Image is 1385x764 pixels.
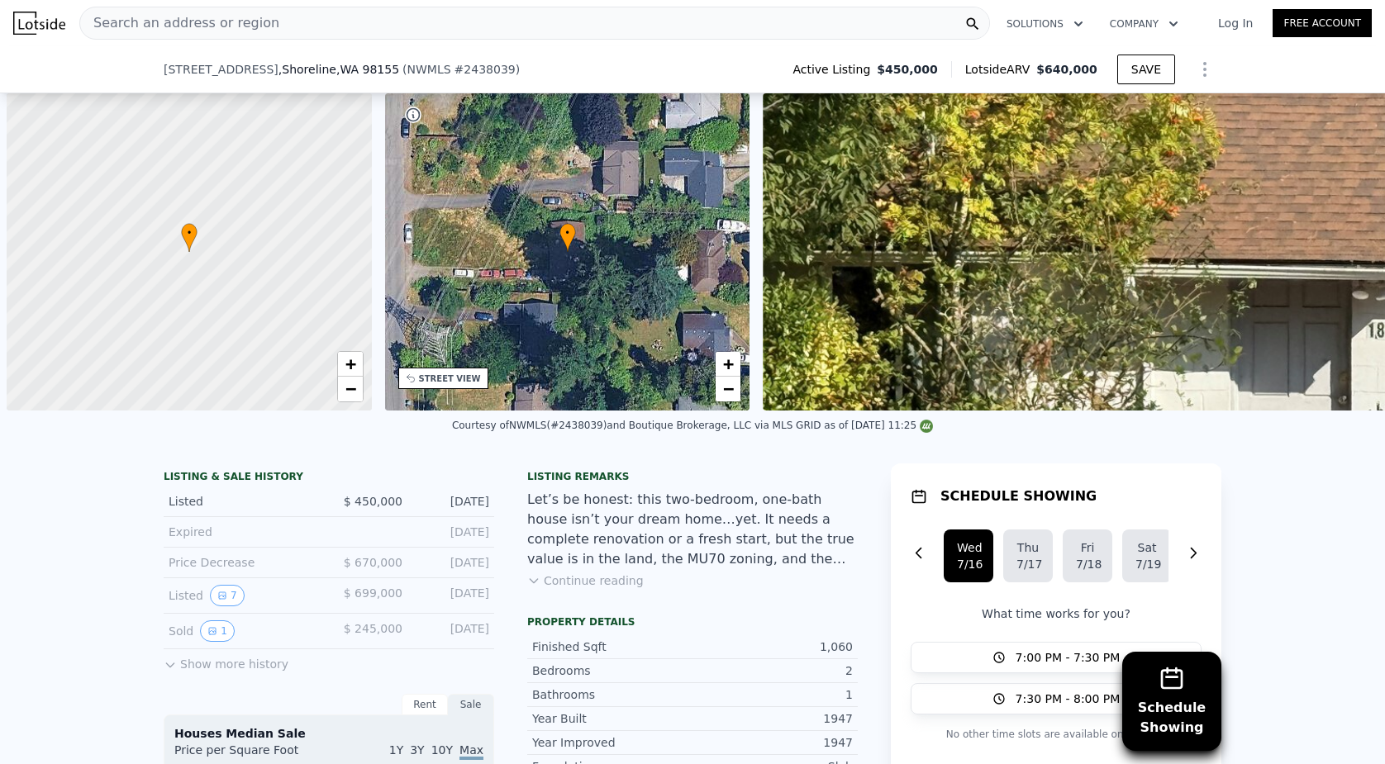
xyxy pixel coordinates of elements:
button: Wed7/16 [944,529,993,582]
div: 7/19 [1135,556,1159,572]
a: Log In [1198,15,1273,31]
span: • [559,225,576,240]
span: • [181,225,198,240]
span: Search an address or region [80,13,279,33]
div: Listing remarks [527,470,858,483]
div: • [181,223,198,252]
div: Listed [169,493,316,510]
div: 1947 [692,710,853,727]
button: View historical data [210,585,245,606]
span: $450,000 [877,61,938,78]
div: 1 [692,686,853,703]
div: 7/17 [1016,556,1040,572]
div: Rent [402,694,448,715]
button: Show Options [1188,53,1221,86]
span: $ 450,000 [344,495,402,508]
button: ScheduleShowing [1122,652,1221,751]
span: Active Listing [792,61,877,78]
button: SAVE [1117,55,1175,84]
span: , WA 98155 [336,63,399,76]
img: NWMLS Logo [920,420,933,433]
img: Lotside [13,12,65,35]
div: [DATE] [416,585,489,606]
a: Zoom out [716,377,740,401]
button: Sat7/19 [1122,529,1172,582]
h1: SCHEDULE SHOWING [940,486,1097,506]
p: What time works for you? [911,605,1202,622]
div: Year Built [532,710,692,727]
p: No other time slots are available on this day [911,724,1202,744]
span: , Shoreline [278,61,399,78]
div: 1947 [692,734,853,751]
span: 7:30 PM - 8:00 PM [1016,690,1121,707]
span: NWMLS [407,63,451,76]
div: ( ) [402,61,520,78]
div: Year Improved [532,734,692,751]
span: 1Y [389,743,403,757]
div: 2 [692,662,853,679]
button: Solutions [993,9,1097,39]
span: 10Y [431,743,453,757]
span: 3Y [410,743,424,757]
span: $ 670,000 [344,556,402,569]
div: Fri [1076,539,1099,556]
div: Price Decrease [169,554,316,571]
div: Expired [169,524,316,540]
div: [DATE] [416,524,489,540]
div: [DATE] [416,620,489,642]
div: Sold [169,620,316,642]
div: Wed [957,539,980,556]
div: Bedrooms [532,662,692,679]
div: [DATE] [416,554,489,571]
span: + [723,354,734,374]
span: $ 699,000 [344,586,402,600]
div: 1,060 [692,638,853,655]
button: Fri7/18 [1063,529,1112,582]
span: − [345,378,355,399]
span: [STREET_ADDRESS] [164,61,278,78]
span: Max [459,743,483,760]
div: Let’s be honest: this two-bedroom, one-bath house isn’t your dream home…yet. It needs a complete ... [527,490,858,569]
div: [DATE] [416,493,489,510]
button: Continue reading [527,572,644,589]
a: Zoom in [338,352,363,377]
button: 7:30 PM - 8:00 PM [911,683,1202,714]
div: Houses Median Sale [174,725,483,742]
div: STREET VIEW [419,373,481,385]
div: Sale [448,694,494,715]
div: Sat [1135,539,1159,556]
span: $640,000 [1036,63,1097,76]
div: Thu [1016,539,1040,556]
button: View historical data [200,620,235,642]
div: Finished Sqft [532,638,692,655]
button: Thu7/17 [1003,529,1053,582]
div: Property details [527,615,858,629]
a: Zoom in [716,352,740,377]
div: 7/18 [1076,556,1099,572]
div: Listed [169,585,316,606]
button: 7:00 PM - 7:30 PM [911,642,1202,673]
span: 7:00 PM - 7:30 PM [1016,649,1121,666]
div: • [559,223,576,252]
div: Bathrooms [532,686,692,703]
span: $ 245,000 [344,622,402,635]
span: + [345,354,355,374]
span: − [723,378,734,399]
div: 7/16 [957,556,980,572]
button: Show more history [164,649,288,672]
div: Courtesy of NWMLS (#2438039) and Boutique Brokerage, LLC via MLS GRID as of [DATE] 11:25 [452,420,933,431]
a: Free Account [1273,9,1372,37]
div: LISTING & SALE HISTORY [164,470,494,486]
a: Zoom out [338,377,363,401]
button: Company [1097,9,1192,39]
span: # 2438039 [455,63,516,76]
span: Lotside ARV [965,61,1036,78]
